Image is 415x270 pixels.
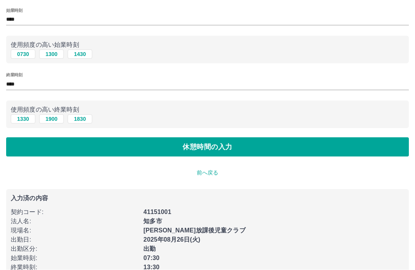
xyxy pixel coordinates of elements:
[143,209,171,216] b: 41151001
[11,245,139,254] p: 出勤区分 :
[143,218,162,225] b: 知多市
[6,138,409,157] button: 休憩時間の入力
[11,196,404,202] p: 入力済の内容
[11,208,139,217] p: 契約コード :
[11,115,35,124] button: 1330
[11,226,139,235] p: 現場名 :
[68,115,92,124] button: 1830
[143,237,200,243] b: 2025年08月26日(火)
[11,235,139,245] p: 出勤日 :
[6,72,22,78] label: 終業時刻
[6,8,22,13] label: 始業時刻
[11,217,139,226] p: 法人名 :
[11,50,35,59] button: 0730
[11,105,404,115] p: 使用頻度の高い終業時刻
[143,246,156,252] b: 出勤
[11,41,404,50] p: 使用頻度の高い始業時刻
[68,50,92,59] button: 1430
[11,254,139,263] p: 始業時刻 :
[6,169,409,177] p: 前へ戻る
[39,50,64,59] button: 1300
[39,115,64,124] button: 1900
[143,227,245,234] b: [PERSON_NAME]放課後児童クラブ
[143,255,159,262] b: 07:30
